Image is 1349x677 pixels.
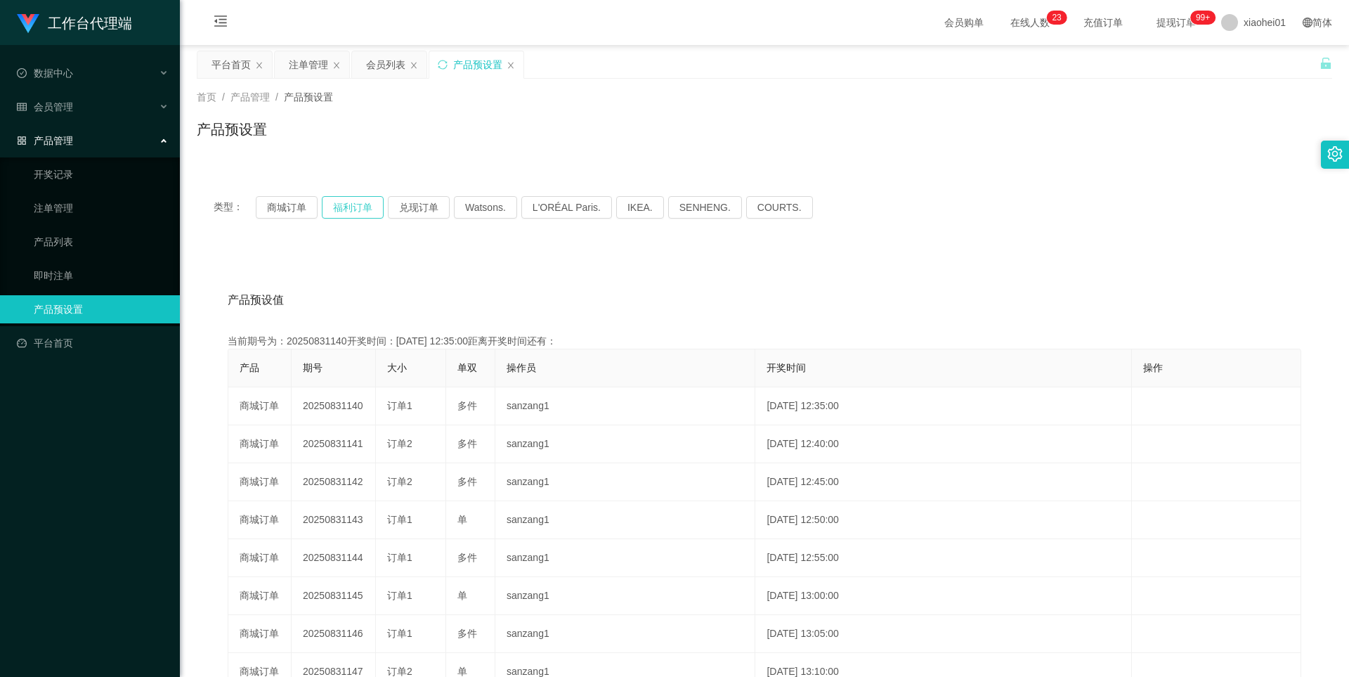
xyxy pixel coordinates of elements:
span: 会员管理 [17,101,73,112]
span: 多件 [457,476,477,487]
a: 开奖记录 [34,160,169,188]
i: 图标: close [507,61,515,70]
i: 图标: setting [1327,146,1343,162]
button: 兑现订单 [388,196,450,219]
td: sanzang1 [495,501,755,539]
i: 图标: menu-fold [197,1,245,46]
span: 期号 [303,362,322,373]
a: 即时注单 [34,262,169,290]
img: logo.9652507e.png [17,14,39,34]
span: 单 [457,514,467,525]
h1: 工作台代理端 [48,1,132,46]
td: sanzang1 [495,463,755,501]
sup: 23 [1046,11,1067,25]
td: 商城订单 [228,539,292,577]
h1: 产品预设置 [197,119,267,140]
td: sanzang1 [495,615,755,653]
span: 订单2 [387,666,412,677]
span: 首页 [197,91,216,103]
span: 订单2 [387,438,412,449]
span: 在线人数 [1003,18,1057,27]
div: 产品预设置 [453,51,502,78]
i: 图标: global [1303,18,1312,27]
td: [DATE] 12:40:00 [755,425,1131,463]
span: 产品管理 [230,91,270,103]
div: 会员列表 [366,51,405,78]
td: 20250831143 [292,501,376,539]
span: 订单1 [387,628,412,639]
td: [DATE] 12:45:00 [755,463,1131,501]
span: 大小 [387,362,407,373]
span: 多件 [457,438,477,449]
a: 图标: dashboard平台首页 [17,329,169,357]
span: 多件 [457,552,477,563]
span: 单 [457,590,467,601]
button: COURTS. [746,196,813,219]
td: sanzang1 [495,387,755,425]
td: [DATE] 12:50:00 [755,501,1131,539]
p: 3 [1057,11,1062,25]
td: 20250831141 [292,425,376,463]
td: 商城订单 [228,501,292,539]
button: L'ORÉAL Paris. [521,196,612,219]
td: 商城订单 [228,425,292,463]
span: 开奖时间 [767,362,806,373]
div: 平台首页 [211,51,251,78]
sup: 1023 [1190,11,1216,25]
span: 数据中心 [17,67,73,79]
td: 商城订单 [228,387,292,425]
span: 订单1 [387,400,412,411]
a: 产品列表 [34,228,169,256]
span: 单双 [457,362,477,373]
button: 福利订单 [322,196,384,219]
td: 商城订单 [228,615,292,653]
a: 注单管理 [34,194,169,222]
td: sanzang1 [495,577,755,615]
td: 20250831142 [292,463,376,501]
td: sanzang1 [495,539,755,577]
span: 提现订单 [1149,18,1203,27]
span: 产品管理 [17,135,73,146]
span: / [222,91,225,103]
td: 商城订单 [228,577,292,615]
span: 产品预设值 [228,292,284,309]
td: 20250831140 [292,387,376,425]
button: IKEA. [616,196,664,219]
td: 20250831144 [292,539,376,577]
td: [DATE] 12:55:00 [755,539,1131,577]
span: / [275,91,278,103]
span: 操作 [1143,362,1163,373]
i: 图标: appstore-o [17,136,27,146]
span: 产品预设置 [284,91,333,103]
button: Watsons. [454,196,517,219]
td: [DATE] 13:05:00 [755,615,1131,653]
td: 20250831146 [292,615,376,653]
button: 商城订单 [256,196,318,219]
i: 图标: table [17,102,27,112]
td: 商城订单 [228,463,292,501]
div: 当前期号为：20250831140开奖时间：[DATE] 12:35:00距离开奖时间还有： [228,334,1301,349]
span: 订单1 [387,590,412,601]
span: 订单2 [387,476,412,487]
span: 订单1 [387,514,412,525]
i: 图标: check-circle-o [17,68,27,78]
td: [DATE] 13:00:00 [755,577,1131,615]
a: 产品预设置 [34,295,169,323]
a: 工作台代理端 [17,17,132,28]
i: 图标: close [410,61,418,70]
span: 产品 [240,362,259,373]
i: 图标: close [332,61,341,70]
button: SENHENG. [668,196,742,219]
span: 充值订单 [1076,18,1130,27]
td: sanzang1 [495,425,755,463]
span: 操作员 [507,362,536,373]
i: 图标: unlock [1319,57,1332,70]
div: 注单管理 [289,51,328,78]
span: 订单1 [387,552,412,563]
td: 20250831145 [292,577,376,615]
p: 2 [1052,11,1057,25]
i: 图标: sync [438,60,448,70]
span: 多件 [457,400,477,411]
span: 多件 [457,628,477,639]
span: 单 [457,666,467,677]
